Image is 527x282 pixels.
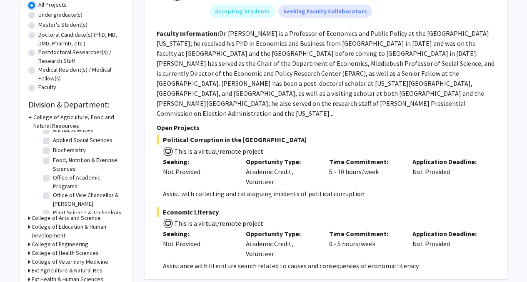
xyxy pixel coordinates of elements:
[6,245,35,276] iframe: Chat
[53,191,122,208] label: Office of Vice Chancellor & [PERSON_NAME]
[32,222,124,240] h3: College of Education & Human Development
[38,0,67,9] label: All Projects
[246,157,317,167] p: Opportunity Type:
[28,100,124,110] h2: Division & Department:
[323,157,406,187] div: 5 - 10 hours/week
[38,10,82,19] label: Undergraduate(s)
[157,122,496,132] p: Open Projects
[53,126,93,135] label: Animal Sciences
[157,207,496,217] span: Economic Literacy
[53,136,112,145] label: Applied Social Sciences
[38,20,87,29] label: Master's Student(s)
[32,266,102,275] h3: Ext Agriculture & Natural Res
[329,157,400,167] p: Time Commitment:
[173,219,263,227] span: This is a virtual/remote project
[240,229,323,259] div: Academic Credit, Volunteer
[163,239,234,249] div: Not Provided
[323,229,406,259] div: 0 - 5 hours/week
[163,189,496,199] p: Assist with collecting and cataloguing incidents of political corruption
[53,146,86,155] label: Biochemistry
[32,257,108,266] h3: College of Veterinary Medicine
[163,167,234,177] div: Not Provided
[246,229,317,239] p: Opportunity Type:
[173,147,263,155] span: This is a virtual/remote project
[406,229,490,259] div: Not Provided
[240,157,323,187] div: Academic Credit, Volunteer
[32,214,101,222] h3: College of Arts and Science
[38,83,56,92] label: Faculty
[53,173,122,191] label: Office of Academic Programs
[33,113,124,130] h3: College of Agriculture, Food and Natural Resources
[163,261,496,271] p: Assistance with literature search related to causes and consequences of economic literacy
[329,229,400,239] p: Time Commitment:
[412,229,483,239] p: Application Deadline:
[38,65,124,83] label: Medical Resident(s) / Medical Fellow(s)
[163,157,234,167] p: Seeking:
[38,48,124,65] label: Postdoctoral Researcher(s) / Research Staff
[32,240,88,249] h3: College of Engineering
[163,229,234,239] p: Seeking:
[53,208,122,217] label: Plant Science & Technology
[157,135,496,145] span: Political Corruption in the [GEOGRAPHIC_DATA]
[32,249,99,257] h3: College of Health Sciences
[53,156,122,173] label: Food, Nutrition & Exercise Sciences
[210,5,275,18] mat-chip: Accepting Students
[278,5,372,18] mat-chip: Seeking Faculty Collaborators
[157,29,495,117] fg-read-more: Dr. [PERSON_NAME] is a Professor of Economics and Public Policy at the [GEOGRAPHIC_DATA][US_STATE...
[412,157,483,167] p: Application Deadline:
[406,157,490,187] div: Not Provided
[157,29,219,37] b: Faculty Information:
[38,30,124,48] label: Doctoral Candidate(s) (PhD, MD, DMD, PharmD, etc.)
